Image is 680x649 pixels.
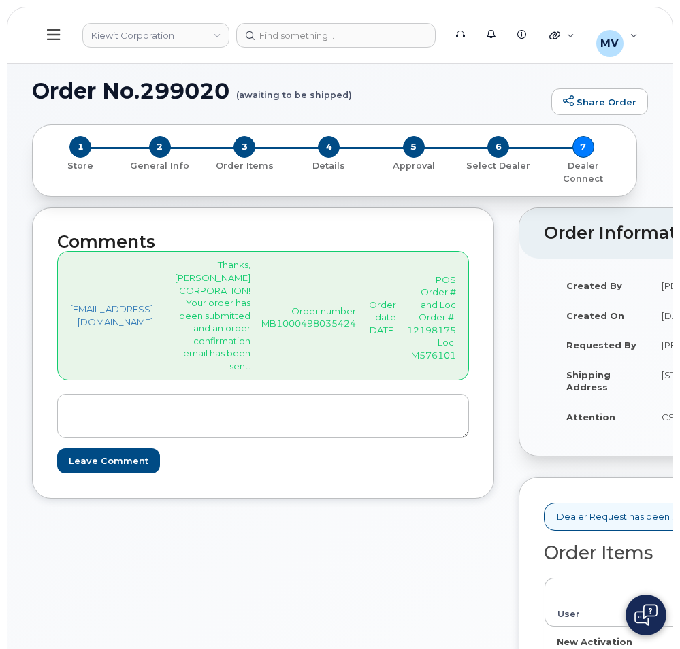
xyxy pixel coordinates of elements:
p: Store [49,160,112,172]
a: Share Order [551,88,648,116]
a: [EMAIL_ADDRESS][DOMAIN_NAME] [70,303,153,328]
p: Order Items [208,160,281,172]
a: 3 Order Items [202,158,287,172]
a: 2 General Info [117,158,201,172]
h2: Comments [57,233,469,252]
span: 6 [487,136,509,158]
p: Thanks, [PERSON_NAME] CORPORATION! Your order has been submitted and an order confirmation email ... [175,259,250,372]
p: General Info [123,160,196,172]
strong: Created On [566,310,624,321]
p: Order number MB1000498035424 [261,305,356,330]
strong: Attention [566,412,615,422]
p: Details [292,160,366,172]
span: 1 [69,136,91,158]
strong: Requested By [566,339,636,350]
span: 4 [318,136,340,158]
strong: Shipping Address [566,369,611,393]
strong: Created By [566,280,622,291]
a: 5 Approval [372,158,456,172]
span: 2 [149,136,171,158]
a: 4 Details [287,158,371,172]
h1: Order No.299020 [32,79,545,103]
th: User [545,578,670,627]
input: Leave Comment [57,448,160,473]
p: Approval [377,160,451,172]
p: Order date [DATE] [367,299,396,337]
p: POS Order # and Loc Order #: 12198175 Loc: M576101 [407,273,456,362]
span: 3 [233,136,255,158]
small: (awaiting to be shipped) [236,79,352,100]
span: 5 [403,136,425,158]
a: 1 Store [44,158,117,172]
img: Open chat [634,604,658,626]
p: Select Dealer [462,160,535,172]
a: 6 Select Dealer [456,158,540,172]
strong: New Activation [557,636,632,647]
